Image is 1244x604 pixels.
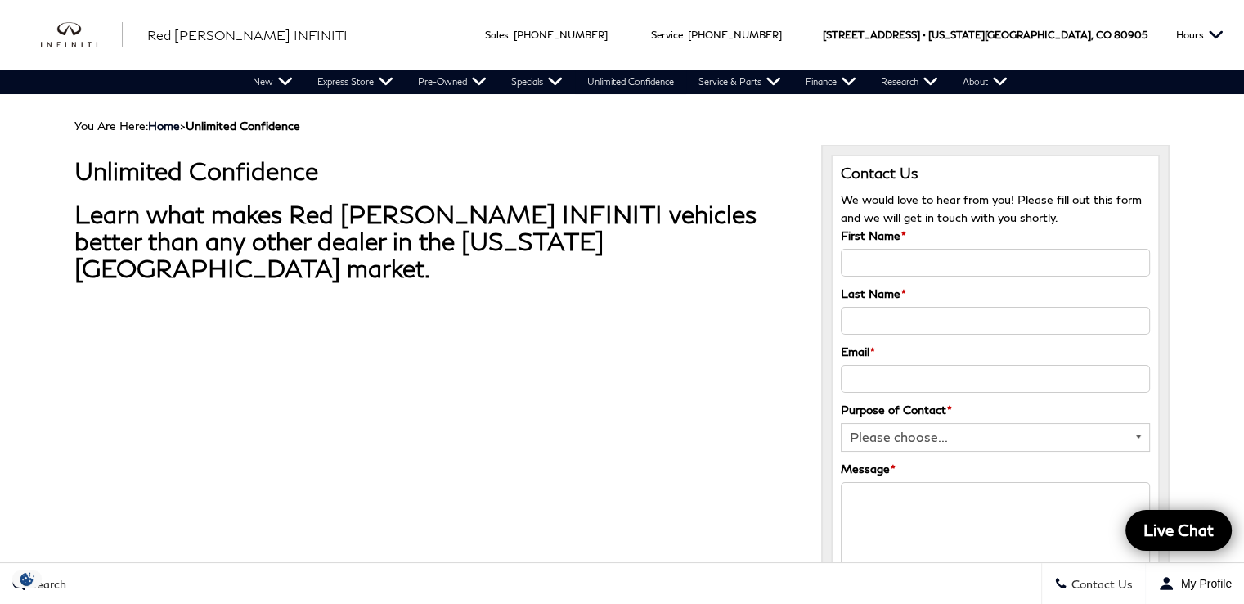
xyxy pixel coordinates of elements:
[1146,563,1244,604] button: Open user profile menu
[950,70,1020,94] a: About
[41,22,123,48] img: INFINITI
[869,70,950,94] a: Research
[485,29,509,41] span: Sales
[406,70,499,94] a: Pre-Owned
[841,460,896,478] label: Message
[1135,520,1222,540] span: Live Chat
[148,119,180,133] a: Home
[147,27,348,43] span: Red [PERSON_NAME] INFINITI
[499,70,575,94] a: Specials
[1125,510,1232,551] a: Live Chat
[1174,577,1232,590] span: My Profile
[1067,577,1133,591] span: Contact Us
[305,70,406,94] a: Express Store
[74,119,300,133] span: You Are Here:
[25,577,66,591] span: Search
[841,192,1142,224] span: We would love to hear from you! Please fill out this form and we will get in touch with you shortly.
[74,316,532,574] iframe: YouTube video player
[186,119,300,133] strong: Unlimited Confidence
[74,157,797,184] h1: Unlimited Confidence
[651,29,683,41] span: Service
[509,29,511,41] span: :
[240,70,1020,94] nav: Main Navigation
[793,70,869,94] a: Finance
[841,285,906,303] label: Last Name
[823,29,1147,41] a: [STREET_ADDRESS] • [US_STATE][GEOGRAPHIC_DATA], CO 80905
[688,29,782,41] a: [PHONE_NUMBER]
[74,119,1170,133] div: Breadcrumbs
[41,22,123,48] a: infiniti
[514,29,608,41] a: [PHONE_NUMBER]
[575,70,686,94] a: Unlimited Confidence
[147,25,348,45] a: Red [PERSON_NAME] INFINITI
[8,570,46,588] img: Opt-Out Icon
[841,165,1150,183] h3: Contact Us
[240,70,305,94] a: New
[74,199,757,282] strong: Learn what makes Red [PERSON_NAME] INFINITI vehicles better than any other dealer in the [US_STAT...
[686,70,793,94] a: Service & Parts
[841,401,952,419] label: Purpose of Contact
[148,119,300,133] span: >
[8,570,46,588] section: Click to Open Cookie Consent Modal
[841,227,906,245] label: First Name
[841,343,875,361] label: Email
[683,29,685,41] span: :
